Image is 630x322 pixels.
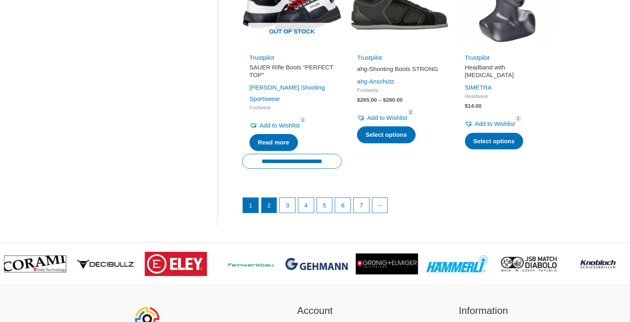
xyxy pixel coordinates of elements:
bdi: 280.00 [383,97,403,103]
span: Footwear [357,87,442,94]
a: [PERSON_NAME] Shooting Sportswear [249,84,325,102]
span: Add to Wishlist [475,120,515,127]
span: 2 [408,109,414,115]
span: $ [383,97,386,103]
a: → [372,198,388,213]
a: Read more about “SAUER Rifle Boots "PERFECT TOP"” [249,134,298,151]
bdi: 14.00 [465,103,482,109]
h2: SAUER Rifle Boots “PERFECT TOP” [249,63,334,79]
span: Out of stock [248,23,336,41]
span: Footwear [249,105,334,111]
h2: Headband with [MEDICAL_DATA] [465,63,550,79]
span: $ [357,97,360,103]
bdi: 265.00 [357,97,377,103]
h2: ahg-Shooting Boots STRONG [357,65,442,73]
span: 1 [515,115,522,121]
img: brand logo [145,252,207,276]
span: – [378,97,382,103]
span: Add to Wishlist [367,114,407,121]
a: Add to Wishlist [249,120,300,131]
a: Page 3 [280,198,295,213]
a: ahg-Shooting Boots STRONG [357,65,442,76]
a: Page 4 [298,198,314,213]
span: $ [465,103,468,109]
span: 1 [300,117,306,123]
span: Page 1 [243,198,258,213]
a: Select options for “ahg-Shooting Boots STRONG” [357,126,416,143]
span: Headwear [465,93,550,100]
h2: Account [241,303,389,318]
a: Trustpilot [249,54,274,61]
a: Add to Wishlist [357,112,407,123]
a: Page 2 [262,198,277,213]
a: Add to Wishlist [465,118,515,130]
a: Select options for “Headband with eye patch” [465,133,524,150]
a: ahg-Anschütz [357,78,394,85]
nav: Product Pagination [242,197,557,217]
a: Page 7 [354,198,369,213]
a: SIMETRA [465,84,492,91]
a: Page 5 [317,198,332,213]
a: Trustpilot [357,54,382,61]
a: Trustpilot [465,54,490,61]
span: Add to Wishlist [260,122,300,129]
h2: Information [409,303,558,318]
a: Page 6 [335,198,351,213]
a: SAUER Rifle Boots “PERFECT TOP” [249,63,334,82]
a: Headband with [MEDICAL_DATA] [465,63,550,82]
